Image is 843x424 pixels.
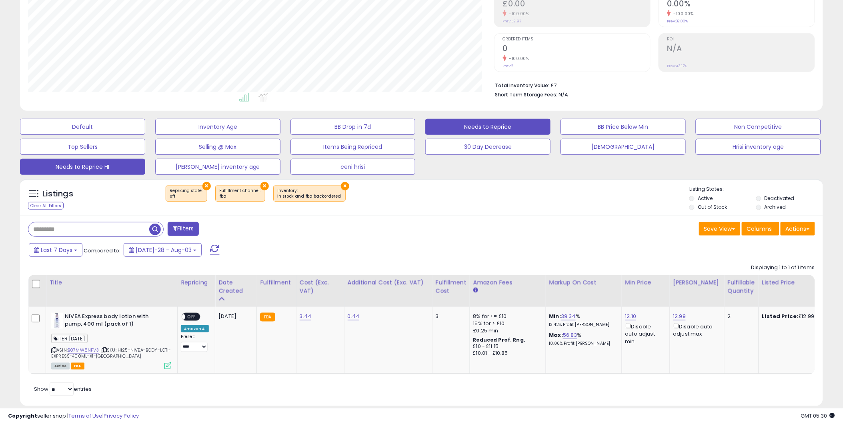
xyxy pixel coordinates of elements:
[170,188,203,200] span: Repricing state :
[625,322,664,345] div: Disable auto adjust min
[762,278,831,287] div: Listed Price
[436,313,464,320] div: 3
[503,44,650,55] h2: 0
[49,278,174,287] div: Title
[747,225,772,233] span: Columns
[20,139,145,155] button: Top Sellers
[155,119,280,135] button: Inventory Age
[546,275,622,307] th: The percentage added to the cost of goods (COGS) that forms the calculator for Min & Max prices.
[667,44,815,55] h2: N/A
[561,139,686,155] button: [DEMOGRAPHIC_DATA]
[503,37,650,42] span: Ordered Items
[290,159,416,175] button: ceni hrisi
[218,313,250,320] div: [DATE]
[348,278,429,287] div: Additional Cost (Exc. VAT)
[260,278,292,287] div: Fulfillment
[218,278,253,295] div: Date Created
[549,322,616,328] p: 13.42% Profit [PERSON_NAME]
[507,56,529,62] small: -100.00%
[671,11,694,17] small: -100.00%
[51,334,88,343] span: TIER [DATE]
[473,336,526,343] b: Reduced Prof. Rng.
[765,195,795,202] label: Deactivated
[473,278,543,287] div: Amazon Fees
[155,159,280,175] button: [PERSON_NAME] inventory age
[290,139,416,155] button: Items Being Repriced
[561,312,576,320] a: 39.34
[549,331,563,339] b: Max:
[20,159,145,175] button: Needs to Reprice HI
[20,119,145,135] button: Default
[68,347,99,354] a: B07MW8NPV3
[667,64,687,68] small: Prev: 43.17%
[625,312,637,320] a: 12.10
[673,322,718,338] div: Disable auto adjust max
[473,320,540,327] div: 15% for > £10
[155,139,280,155] button: Selling @ Max
[65,313,162,330] b: NIVEA Express body lotion with pump, 400 ml (pack of 1)
[84,247,120,254] span: Compared to:
[549,341,616,346] p: 18.06% Profit [PERSON_NAME]
[549,312,561,320] b: Min:
[185,314,198,320] span: OFF
[202,182,211,190] button: ×
[561,119,686,135] button: BB Price Below Min
[549,332,616,346] div: %
[136,246,192,254] span: [DATE]-28 - Aug-03
[667,19,688,24] small: Prev: 82.00%
[801,412,835,420] span: 2025-08-11 05:30 GMT
[762,313,829,320] div: £12.99
[765,204,786,210] label: Archived
[762,312,799,320] b: Listed Price:
[559,91,569,98] span: N/A
[51,347,171,359] span: | SKU: HI25-NIVEA-BODY-LOTI-EXPRESS-400ML-X1-[GEOGRAPHIC_DATA]
[625,278,667,287] div: Min Price
[260,182,269,190] button: ×
[170,194,203,199] div: off
[495,91,558,98] b: Short Term Storage Fees:
[181,334,209,352] div: Preset:
[699,222,741,236] button: Save View
[425,119,551,135] button: Needs to Reprice
[473,327,540,334] div: £0.25 min
[51,313,63,329] img: 31k75yQ2THL._SL40_.jpg
[29,243,82,257] button: Last 7 Days
[300,312,312,320] a: 3.44
[168,222,199,236] button: Filters
[473,343,540,350] div: £10 - £11.15
[673,312,686,320] a: 12.99
[348,312,360,320] a: 0.44
[8,412,37,420] strong: Copyright
[473,350,540,357] div: £10.01 - £10.85
[696,119,821,135] button: Non Competitive
[220,188,261,200] span: Fulfillment channel :
[51,313,171,368] div: ASIN:
[181,325,209,332] div: Amazon AI
[34,385,92,393] span: Show: entries
[728,313,753,320] div: 2
[68,412,102,420] a: Terms of Use
[436,278,467,295] div: Fulfillment Cost
[495,80,809,90] li: £7
[181,278,212,287] div: Repricing
[473,287,478,294] small: Amazon Fees.
[278,188,341,200] span: Inventory :
[698,204,727,210] label: Out of Stock
[278,194,341,199] div: in stock and fba backordered
[341,182,349,190] button: ×
[260,313,275,322] small: FBA
[425,139,551,155] button: 30 Day Decrease
[220,194,261,199] div: fba
[71,363,84,370] span: FBA
[104,412,139,420] a: Privacy Policy
[41,246,72,254] span: Last 7 Days
[503,64,514,68] small: Prev: 2
[698,195,713,202] label: Active
[8,412,139,420] div: seller snap | |
[696,139,821,155] button: Hrisi inventory age
[728,278,755,295] div: Fulfillable Quantity
[673,278,721,287] div: [PERSON_NAME]
[290,119,416,135] button: BB Drop in 7d
[563,331,577,339] a: 56.83
[667,37,815,42] span: ROI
